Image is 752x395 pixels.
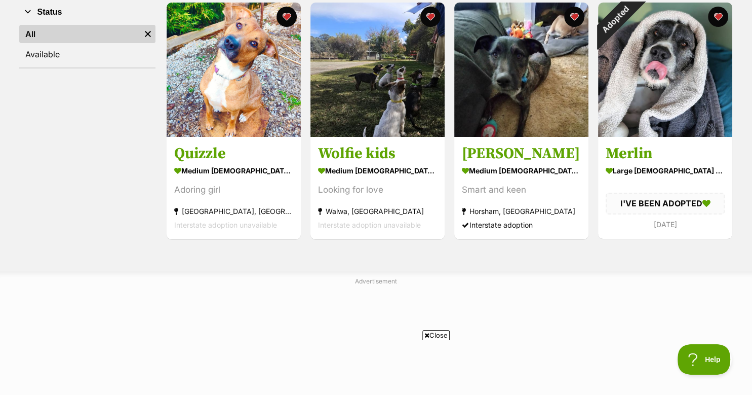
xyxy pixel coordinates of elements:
h3: Wolfie kids [318,145,437,164]
img: Wolfie kids [310,3,445,137]
h3: [PERSON_NAME] [462,145,581,164]
div: medium [DEMOGRAPHIC_DATA] Dog [174,164,293,178]
div: Horsham, [GEOGRAPHIC_DATA] [462,205,581,219]
a: [PERSON_NAME] medium [DEMOGRAPHIC_DATA] Dog Smart and keen Horsham, [GEOGRAPHIC_DATA] Interstate ... [454,137,588,240]
div: [GEOGRAPHIC_DATA], [GEOGRAPHIC_DATA] [174,205,293,219]
a: All [19,25,140,43]
a: Adopted [598,129,732,139]
div: Looking for love [318,184,437,197]
h3: Quizzle [174,145,293,164]
h3: Merlin [606,145,725,164]
div: Walwa, [GEOGRAPHIC_DATA] [318,205,437,219]
img: Reggie [454,3,588,137]
iframe: Help Scout Beacon - Open [678,344,732,375]
div: Smart and keen [462,184,581,197]
span: Close [422,330,450,340]
div: medium [DEMOGRAPHIC_DATA] Dog [462,164,581,178]
button: Status [19,6,155,19]
div: [DATE] [606,218,725,231]
span: Interstate adoption unavailable [318,221,421,230]
a: Available [19,45,155,63]
button: favourite [420,7,441,27]
span: Interstate adoption unavailable [174,221,277,230]
a: Merlin large [DEMOGRAPHIC_DATA] Dog I'VE BEEN ADOPTED [DATE] favourite [598,137,732,239]
a: Remove filter [140,25,155,43]
a: Wolfie kids medium [DEMOGRAPHIC_DATA] Dog Looking for love Walwa, [GEOGRAPHIC_DATA] Interstate ad... [310,137,445,240]
div: Interstate adoption [462,219,581,232]
a: Quizzle medium [DEMOGRAPHIC_DATA] Dog Adoring girl [GEOGRAPHIC_DATA], [GEOGRAPHIC_DATA] Interstat... [167,137,301,240]
div: large [DEMOGRAPHIC_DATA] Dog [606,164,725,178]
button: favourite [276,7,297,27]
img: Quizzle [167,3,301,137]
button: favourite [708,7,728,27]
img: Merlin [598,3,732,137]
iframe: Advertisement [192,344,561,390]
div: Adoring girl [174,184,293,197]
div: Status [19,23,155,67]
button: favourite [564,7,584,27]
div: medium [DEMOGRAPHIC_DATA] Dog [318,164,437,178]
div: I'VE BEEN ADOPTED [606,193,725,214]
